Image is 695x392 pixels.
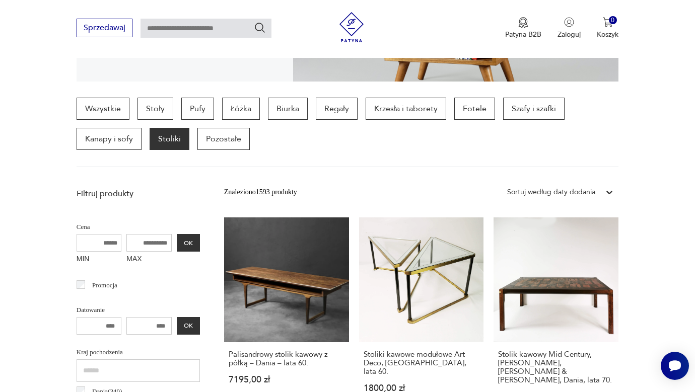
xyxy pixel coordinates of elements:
[366,98,446,120] a: Krzesła i taborety
[224,187,297,198] div: Znaleziono 1593 produkty
[597,30,618,39] p: Koszyk
[503,98,565,120] a: Szafy i szafki
[507,187,595,198] div: Sortuj według daty dodania
[229,375,344,384] p: 7195,00 zł
[181,98,214,120] a: Pufy
[505,30,541,39] p: Patyna B2B
[364,350,479,376] h3: Stoliki kawowe modułowe Art Deco, [GEOGRAPHIC_DATA], lata 60.
[77,221,200,232] p: Cena
[254,22,266,34] button: Szukaj
[77,128,142,150] a: Kanapy i sofy
[268,98,308,120] a: Biurka
[77,188,200,199] p: Filtruj produkty
[77,19,132,37] button: Sprzedawaj
[126,252,172,268] label: MAX
[92,280,117,291] p: Promocja
[77,347,200,358] p: Kraj pochodzenia
[197,128,250,150] a: Pozostałe
[661,352,689,380] iframe: Smartsupp widget button
[558,30,581,39] p: Zaloguj
[558,17,581,39] button: Zaloguj
[77,304,200,316] p: Datowanie
[505,17,541,39] a: Ikona medaluPatyna B2B
[137,98,173,120] a: Stoły
[518,17,528,28] img: Ikona medalu
[609,16,617,25] div: 0
[564,17,574,27] img: Ikonka użytkownika
[498,350,614,384] h3: Stolik kawowy Mid Century, [PERSON_NAME], [PERSON_NAME] & [PERSON_NAME], Dania, lata 70.
[454,98,495,120] a: Fotele
[505,17,541,39] button: Patyna B2B
[229,350,344,367] h3: Palisandrowy stolik kawowy z półką – Dania – lata 60.
[77,25,132,32] a: Sprzedawaj
[336,12,367,42] img: Patyna - sklep z meblami i dekoracjami vintage
[222,98,260,120] a: Łóżka
[77,252,122,268] label: MIN
[77,98,129,120] a: Wszystkie
[603,17,613,27] img: Ikona koszyka
[177,317,200,335] button: OK
[316,98,358,120] a: Regały
[597,17,618,39] button: 0Koszyk
[177,234,200,252] button: OK
[150,128,189,150] a: Stoliki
